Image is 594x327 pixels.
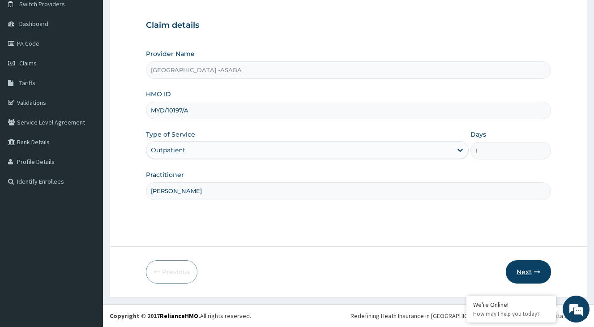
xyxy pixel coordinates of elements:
[151,146,185,155] div: Outpatient
[146,102,551,119] input: Enter HMO ID
[146,170,184,179] label: Practitioner
[47,50,150,62] div: Chat with us now
[146,130,195,139] label: Type of Service
[19,20,48,28] span: Dashboard
[17,45,36,67] img: d_794563401_company_1708531726252_794563401
[147,4,168,26] div: Minimize live chat window
[473,301,549,309] div: We're Online!
[19,79,35,87] span: Tariffs
[146,182,551,200] input: Enter Name
[146,49,195,58] label: Provider Name
[146,21,551,30] h3: Claim details
[160,312,198,320] a: RelianceHMO
[110,312,200,320] strong: Copyright © 2017 .
[146,260,197,284] button: Previous
[506,260,551,284] button: Next
[473,310,549,318] p: How may I help you today?
[4,226,171,257] textarea: Type your message and hit 'Enter'
[350,311,587,320] div: Redefining Heath Insurance in [GEOGRAPHIC_DATA] using Telemedicine and Data Science!
[52,103,124,194] span: We're online!
[470,130,486,139] label: Days
[103,304,594,327] footer: All rights reserved.
[19,59,37,67] span: Claims
[146,90,171,99] label: HMO ID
